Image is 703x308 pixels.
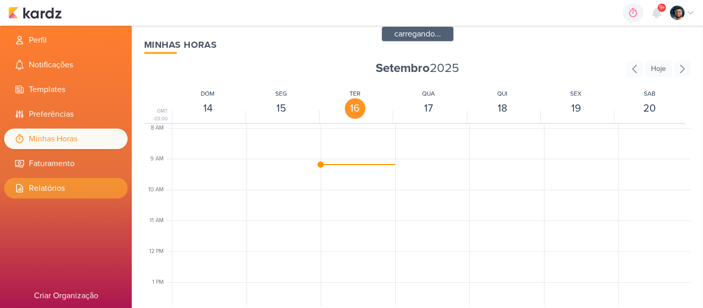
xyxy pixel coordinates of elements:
[8,7,62,19] img: kardz.app
[149,247,170,256] div: 12 PM
[4,129,128,149] li: Minhas Horas
[645,60,672,77] div: Hoje
[659,4,665,12] span: 9+
[492,98,513,119] div: 18
[376,61,430,76] strong: Setembro
[570,89,582,98] div: SEX
[4,178,128,198] li: Relatórios
[4,30,128,50] li: Perfil
[150,155,170,164] div: 9 AM
[148,186,170,194] div: 10 AM
[151,124,170,133] div: 8 AM
[418,98,439,119] div: 17
[644,89,656,98] div: SAB
[4,55,128,75] li: Notificações
[566,98,586,119] div: 19
[4,104,128,124] li: Preferências
[349,89,360,98] div: TER
[144,38,691,52] div: Minhas Horas
[382,27,453,41] span: carregando...
[4,79,128,100] li: Templates
[144,107,170,123] div: GMT -03:00
[198,98,218,119] div: 14
[271,98,292,119] div: 15
[497,89,507,98] div: QUI
[152,278,170,287] div: 1 PM
[670,6,684,20] img: Eduardo Pinheiro
[422,89,435,98] div: QUA
[275,89,287,98] div: SEG
[201,89,215,98] div: DOM
[150,216,170,225] div: 11 AM
[4,153,128,174] li: Faturamento
[376,60,459,77] span: 2025
[639,98,660,119] div: 20
[345,98,365,119] div: 16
